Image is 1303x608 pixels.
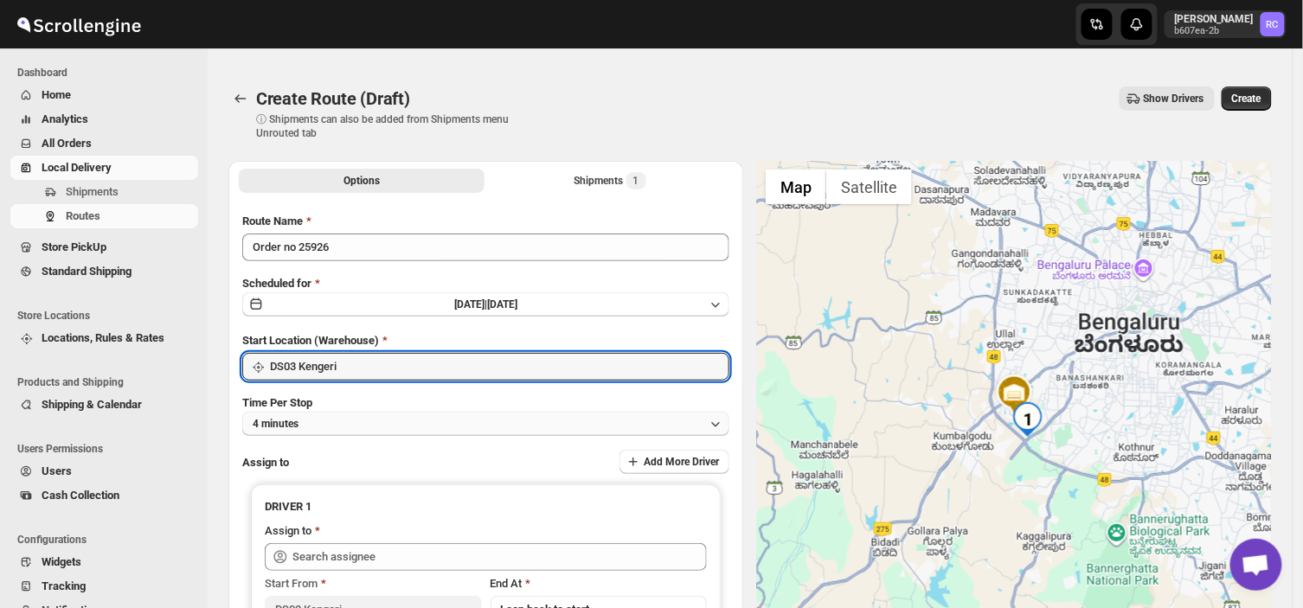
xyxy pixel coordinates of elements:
[292,543,707,571] input: Search assignee
[42,88,71,101] span: Home
[242,277,311,290] span: Scheduled for
[1261,12,1285,36] span: Rahul Chopra
[242,334,379,347] span: Start Location (Warehouse)
[1232,92,1261,106] span: Create
[17,533,199,547] span: Configurations
[1222,86,1272,111] button: Create
[42,137,92,150] span: All Orders
[253,417,298,431] span: 4 minutes
[10,574,198,598] button: Tracking
[1144,92,1204,106] span: Show Drivers
[766,170,826,204] button: Show street map
[42,240,106,253] span: Store PickUp
[242,456,289,469] span: Assign to
[42,398,142,411] span: Shipping & Calendar
[17,442,199,456] span: Users Permissions
[14,3,144,46] img: ScrollEngine
[242,412,729,436] button: 4 minutes
[10,483,198,508] button: Cash Collection
[1165,10,1287,38] button: User menu
[66,185,119,198] span: Shipments
[10,180,198,204] button: Shipments
[10,326,198,350] button: Locations, Rules & Rates
[42,489,119,502] span: Cash Collection
[17,66,199,80] span: Dashboard
[644,455,719,469] span: Add More Driver
[10,107,198,131] button: Analytics
[633,174,639,188] span: 1
[42,112,88,125] span: Analytics
[1120,86,1215,111] button: Show Drivers
[491,575,707,592] div: End At
[42,265,132,278] span: Standard Shipping
[1011,402,1045,437] div: 1
[256,88,410,109] span: Create Route (Draft)
[265,522,311,540] div: Assign to
[265,577,318,590] span: Start From
[619,450,729,474] button: Add More Driver
[256,112,529,140] p: ⓘ Shipments can also be added from Shipments menu Unrouted tab
[487,298,517,310] span: [DATE]
[17,309,199,323] span: Store Locations
[1175,26,1254,36] p: b607ea-2b
[454,298,487,310] span: [DATE] |
[17,375,199,389] span: Products and Shipping
[228,86,253,111] button: Routes
[10,83,198,107] button: Home
[10,550,198,574] button: Widgets
[42,161,112,174] span: Local Delivery
[10,393,198,417] button: Shipping & Calendar
[42,464,72,477] span: Users
[42,331,164,344] span: Locations, Rules & Rates
[826,170,912,204] button: Show satellite imagery
[1267,19,1279,30] text: RC
[242,292,729,317] button: [DATE]|[DATE]
[265,498,707,515] h3: DRIVER 1
[10,459,198,483] button: Users
[1175,12,1254,26] p: [PERSON_NAME]
[242,396,312,409] span: Time Per Stop
[242,234,729,261] input: Eg: Bengaluru Route
[343,174,380,188] span: Options
[10,131,198,156] button: All Orders
[242,214,303,227] span: Route Name
[66,209,100,222] span: Routes
[488,169,734,193] button: Selected Shipments
[42,555,81,568] span: Widgets
[10,204,198,228] button: Routes
[1230,539,1282,591] a: Open chat
[239,169,485,193] button: All Route Options
[270,353,729,381] input: Search location
[574,172,646,189] div: Shipments
[42,579,86,592] span: Tracking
